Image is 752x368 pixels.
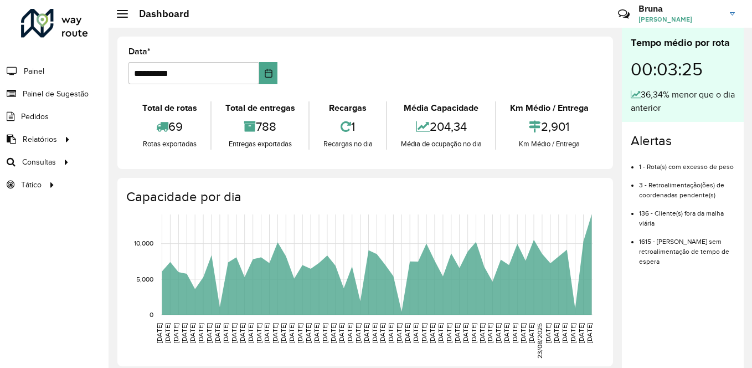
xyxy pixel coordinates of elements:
[462,323,469,343] text: [DATE]
[205,323,213,343] text: [DATE]
[23,88,89,100] span: Painel de Sugestão
[214,101,306,115] div: Total de entregas
[503,323,510,343] text: [DATE]
[214,323,221,343] text: [DATE]
[136,275,153,283] text: 5,000
[631,50,735,88] div: 00:03:25
[519,323,527,343] text: [DATE]
[470,323,477,343] text: [DATE]
[164,323,171,343] text: [DATE]
[131,101,208,115] div: Total de rotas
[247,323,254,343] text: [DATE]
[312,139,383,150] div: Recargas no dia
[156,323,163,343] text: [DATE]
[230,323,238,343] text: [DATE]
[22,156,56,168] span: Consultas
[128,8,189,20] h2: Dashboard
[371,323,378,343] text: [DATE]
[134,240,153,247] text: 10,000
[131,139,208,150] div: Rotas exportadas
[126,189,602,205] h4: Capacidade por dia
[24,65,44,77] span: Painel
[528,323,535,343] text: [DATE]
[639,200,735,228] li: 136 - Cliente(s) fora da malha viária
[390,115,492,139] div: 204,34
[313,323,320,343] text: [DATE]
[569,323,576,343] text: [DATE]
[150,311,153,318] text: 0
[387,323,394,343] text: [DATE]
[346,323,353,343] text: [DATE]
[338,323,345,343] text: [DATE]
[197,323,204,343] text: [DATE]
[312,101,383,115] div: Recargas
[288,323,295,343] text: [DATE]
[296,323,303,343] text: [DATE]
[454,323,461,343] text: [DATE]
[280,323,287,343] text: [DATE]
[255,323,262,343] text: [DATE]
[390,139,492,150] div: Média de ocupação no dia
[214,139,306,150] div: Entregas exportadas
[586,323,593,343] text: [DATE]
[429,323,436,343] text: [DATE]
[259,62,277,84] button: Choose Date
[638,3,722,14] h3: Bruna
[395,323,403,343] text: [DATE]
[21,111,49,122] span: Pedidos
[495,323,502,343] text: [DATE]
[631,133,735,149] h4: Alertas
[499,139,599,150] div: Km Médio / Entrega
[561,323,568,343] text: [DATE]
[639,228,735,267] li: 1615 - [PERSON_NAME] sem retroalimentação de tempo de espera
[553,323,560,343] text: [DATE]
[499,101,599,115] div: Km Médio / Entrega
[420,323,427,343] text: [DATE]
[499,115,599,139] div: 2,901
[21,179,42,191] span: Tático
[445,323,452,343] text: [DATE]
[511,323,518,343] text: [DATE]
[128,45,151,58] label: Data
[189,323,196,343] text: [DATE]
[639,172,735,200] li: 3 - Retroalimentação(ões) de coordenadas pendente(s)
[578,323,585,343] text: [DATE]
[639,154,735,172] li: 1 - Rota(s) com excesso de peso
[321,323,328,343] text: [DATE]
[271,323,279,343] text: [DATE]
[354,323,362,343] text: [DATE]
[536,323,543,359] text: 23/08/2025
[631,35,735,50] div: Tempo médio por rota
[638,14,722,24] span: [PERSON_NAME]
[329,323,337,343] text: [DATE]
[312,115,383,139] div: 1
[131,115,208,139] div: 69
[222,323,229,343] text: [DATE]
[437,323,444,343] text: [DATE]
[544,323,552,343] text: [DATE]
[412,323,419,343] text: [DATE]
[305,323,312,343] text: [DATE]
[172,323,179,343] text: [DATE]
[478,323,486,343] text: [DATE]
[214,115,306,139] div: 788
[263,323,270,343] text: [DATE]
[363,323,370,343] text: [DATE]
[390,101,492,115] div: Média Capacidade
[379,323,386,343] text: [DATE]
[486,323,493,343] text: [DATE]
[612,2,636,26] a: Contato Rápido
[23,134,57,145] span: Relatórios
[239,323,246,343] text: [DATE]
[404,323,411,343] text: [DATE]
[631,88,735,115] div: 36,34% menor que o dia anterior
[181,323,188,343] text: [DATE]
